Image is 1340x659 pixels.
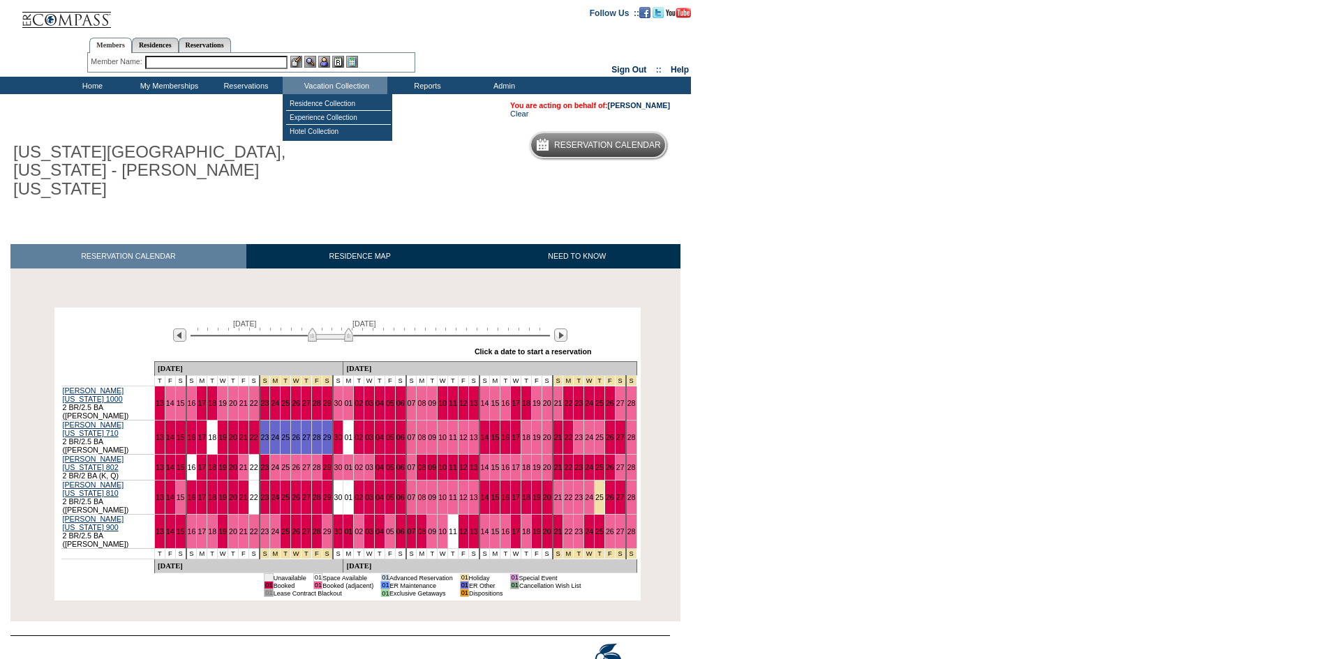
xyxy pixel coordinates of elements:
a: 01 [344,433,352,441]
a: 13 [470,433,478,441]
a: 26 [606,527,614,536]
a: 11 [449,463,457,471]
a: 26 [606,399,614,407]
a: 26 [606,433,614,441]
a: RESIDENCE MAP [246,244,474,268]
a: 27 [616,433,625,441]
a: 20 [229,399,237,407]
a: 25 [281,463,290,471]
a: 08 [417,493,426,501]
a: 04 [375,399,384,407]
a: 07 [408,493,416,501]
a: 28 [313,433,321,441]
a: 28 [627,527,636,536]
a: 27 [302,493,311,501]
a: 13 [470,399,478,407]
a: 26 [292,399,300,407]
a: 24 [585,463,593,471]
a: 15 [177,493,185,501]
a: 22 [250,493,258,501]
a: 22 [250,399,258,407]
div: Member Name: [91,56,144,68]
a: 15 [177,463,185,471]
a: 06 [396,433,405,441]
td: M [197,376,207,386]
a: 09 [428,463,436,471]
a: 17 [512,399,520,407]
img: Reservations [332,56,344,68]
a: 19 [218,463,227,471]
a: 24 [271,433,279,441]
a: 24 [271,399,279,407]
div: Click a date to start a reservation [475,347,592,356]
td: Home [52,77,129,94]
a: 20 [543,527,551,536]
a: 16 [501,527,509,536]
td: F [165,376,175,386]
a: 28 [627,433,636,441]
a: 13 [156,433,164,441]
a: 26 [292,493,300,501]
img: Next [554,328,567,342]
a: 23 [261,527,269,536]
a: 20 [543,493,551,501]
a: 14 [166,527,174,536]
td: S [175,376,186,386]
a: 29 [323,493,332,501]
a: 29 [323,433,332,441]
a: 18 [208,493,216,501]
a: 18 [208,527,216,536]
a: 03 [365,463,373,471]
img: b_calculator.gif [346,56,358,68]
td: Thanksgiving [270,376,281,386]
a: 02 [355,527,363,536]
a: [PERSON_NAME] [US_STATE] 900 [63,515,124,531]
img: Become our fan on Facebook [639,7,650,18]
a: 14 [481,527,489,536]
a: 04 [375,493,384,501]
a: 16 [501,399,509,407]
a: 27 [302,399,311,407]
a: 23 [574,433,583,441]
a: 09 [428,399,436,407]
a: 26 [292,463,300,471]
td: Reservations [206,77,283,94]
td: Reports [387,77,464,94]
a: 01 [344,527,352,536]
a: Members [89,38,132,53]
a: 14 [481,493,489,501]
a: 02 [355,463,363,471]
td: W [218,376,228,386]
a: 16 [188,399,196,407]
a: 20 [543,399,551,407]
a: 13 [156,463,164,471]
a: 12 [459,433,468,441]
a: 23 [261,493,269,501]
a: 15 [491,399,499,407]
a: 25 [595,463,604,471]
img: b_edit.gif [290,56,302,68]
a: 02 [355,433,363,441]
a: 20 [229,527,237,536]
a: 30 [334,527,343,536]
a: 16 [188,493,196,501]
a: 21 [554,399,563,407]
a: 27 [616,493,625,501]
a: 29 [323,463,332,471]
a: 23 [261,399,269,407]
td: S [333,376,343,386]
span: [DATE] [352,319,376,328]
a: 08 [417,433,426,441]
a: 23 [574,493,583,501]
a: 21 [239,527,248,536]
a: 07 [408,527,416,536]
a: 14 [166,399,174,407]
a: 10 [438,493,447,501]
a: 24 [585,527,593,536]
a: 30 [334,463,343,471]
a: 23 [261,463,269,471]
a: 05 [386,399,394,407]
td: M [343,376,354,386]
a: 17 [198,433,206,441]
a: 23 [574,399,583,407]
